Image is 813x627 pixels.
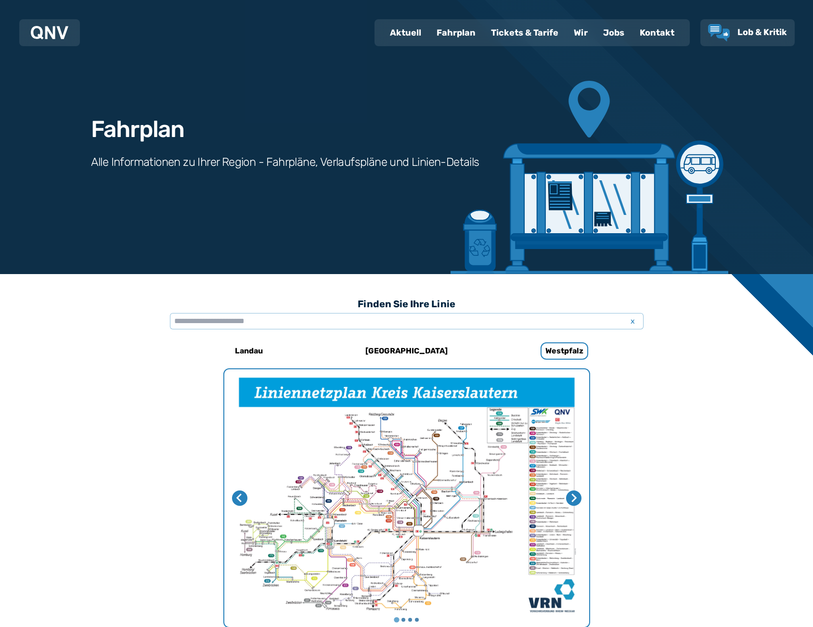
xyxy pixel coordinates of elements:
a: QNV Logo [31,23,68,42]
h1: Fahrplan [91,118,184,141]
h6: [GEOGRAPHIC_DATA] [361,343,452,359]
ul: Wählen Sie eine Seite zum Anzeigen [224,616,589,623]
button: Gehe zu Seite 1 [394,617,399,623]
img: Netzpläne Westpfalz Seite 1 von 4 [224,369,589,627]
a: Fahrplan [429,20,483,45]
button: Gehe zu Seite 3 [408,618,412,622]
h6: Landau [231,343,267,359]
img: QNV Logo [31,26,68,39]
a: Jobs [595,20,632,45]
a: Westpfalz [501,339,629,363]
button: Nächste Seite [566,490,581,506]
div: My Favorite Images [224,369,589,627]
button: Gehe zu Seite 4 [415,618,419,622]
h6: Westpfalz [541,342,588,360]
span: x [626,315,640,327]
a: Aktuell [382,20,429,45]
button: Gehe zu Seite 2 [401,618,405,622]
a: Landau [185,339,313,363]
span: Lob & Kritik [737,27,787,38]
h3: Finden Sie Ihre Linie [170,293,644,314]
a: [GEOGRAPHIC_DATA] [343,339,471,363]
a: Lob & Kritik [708,24,787,41]
a: Wir [566,20,595,45]
button: Letzte Seite [232,490,247,506]
li: 1 von 4 [224,369,589,627]
a: Kontakt [632,20,682,45]
a: Tickets & Tarife [483,20,566,45]
h3: Alle Informationen zu Ihrer Region - Fahrpläne, Verlaufspläne und Linien-Details [91,154,479,170]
